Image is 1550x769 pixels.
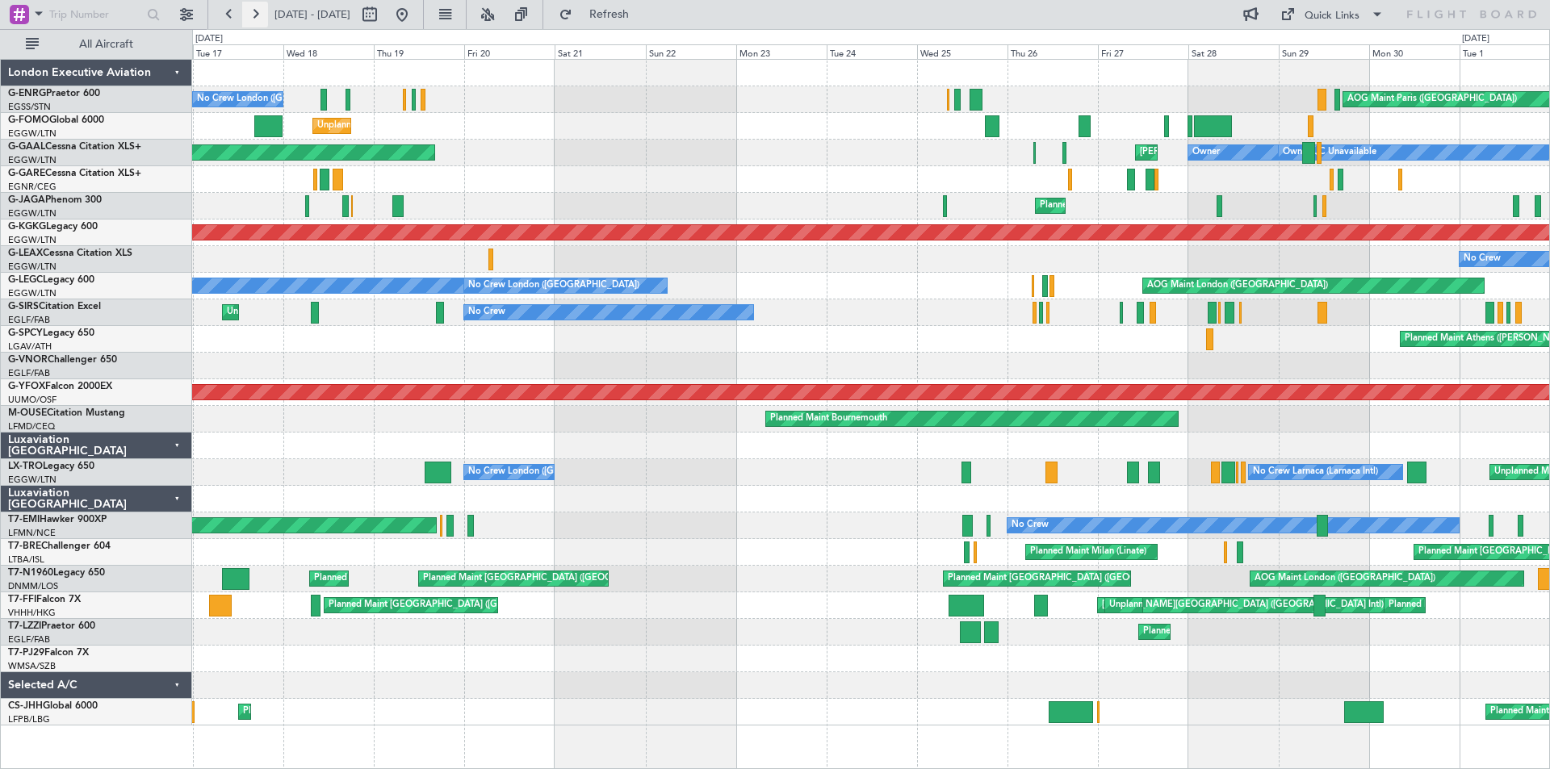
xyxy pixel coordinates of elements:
a: EGSS/STN [8,101,51,113]
a: EGLF/FAB [8,314,50,326]
div: AOG Maint London ([GEOGRAPHIC_DATA]) [1255,566,1435,591]
div: Planned Maint [GEOGRAPHIC_DATA] ([GEOGRAPHIC_DATA]) [329,593,583,617]
span: G-LEGC [8,275,43,285]
a: EGGW/LTN [8,127,57,140]
a: LTBA/ISL [8,554,44,566]
span: G-KGKG [8,222,46,232]
span: [DATE] - [DATE] [274,7,350,22]
span: G-FOMO [8,115,49,125]
a: T7-PJ29Falcon 7X [8,648,89,658]
span: CS-JHH [8,701,43,711]
a: G-ENRGPraetor 600 [8,89,100,98]
a: T7-BREChallenger 604 [8,541,111,551]
a: LFMN/NCE [8,527,56,539]
span: G-ENRG [8,89,46,98]
div: Unplanned Maint [GEOGRAPHIC_DATA] ([GEOGRAPHIC_DATA]) [227,300,492,324]
a: T7-FFIFalcon 7X [8,595,81,604]
a: EGGW/LTN [8,261,57,273]
a: G-SIRSCitation Excel [8,302,101,311]
a: EGGW/LTN [8,154,57,166]
span: G-VNOR [8,355,48,365]
div: No Crew London ([GEOGRAPHIC_DATA]) [197,87,368,111]
div: Mon 23 [736,44,827,59]
a: VHHH/HKG [8,607,56,619]
div: Unplanned Maint [GEOGRAPHIC_DATA] ([GEOGRAPHIC_DATA] Intl) [1109,593,1390,617]
a: G-FOMOGlobal 6000 [8,115,104,125]
span: T7-BRE [8,541,41,551]
a: LX-TROLegacy 650 [8,462,94,471]
div: Planned Maint [GEOGRAPHIC_DATA] ([GEOGRAPHIC_DATA]) [243,700,497,724]
span: G-GAAL [8,142,45,152]
span: Refresh [576,9,643,20]
div: A/C Unavailable [1309,140,1376,165]
a: G-VNORChallenger 650 [8,355,117,365]
div: Tue 17 [193,44,283,59]
span: G-LEAX [8,249,43,258]
a: LGAV/ATH [8,341,52,353]
a: G-KGKGLegacy 600 [8,222,98,232]
button: All Aircraft [18,31,175,57]
div: Sat 21 [555,44,645,59]
span: G-JAGA [8,195,45,205]
a: EGLF/FAB [8,633,50,646]
span: G-SIRS [8,302,39,311]
div: Thu 26 [1007,44,1098,59]
span: T7-LZZI [8,621,41,631]
span: T7-FFI [8,595,36,604]
div: Wed 18 [283,44,374,59]
div: No Crew [1464,247,1501,271]
a: WMSA/SZB [8,660,56,672]
span: M-OUSE [8,408,47,418]
a: T7-EMIHawker 900XP [8,515,107,525]
a: CS-JHHGlobal 6000 [8,701,98,711]
div: Tue 24 [827,44,917,59]
div: [PERSON_NAME][GEOGRAPHIC_DATA] ([GEOGRAPHIC_DATA] Intl) [1102,593,1384,617]
button: Refresh [551,2,648,27]
a: LFMD/CEQ [8,420,55,433]
span: G-YFOX [8,382,45,391]
input: Trip Number [49,2,142,27]
span: T7-EMI [8,515,40,525]
div: Planned Maint [GEOGRAPHIC_DATA] ([GEOGRAPHIC_DATA]) [948,566,1202,591]
div: [DATE] [195,32,223,46]
div: Fri 20 [464,44,555,59]
button: Quick Links [1272,2,1392,27]
a: EGGW/LTN [8,474,57,486]
a: EGGW/LTN [8,287,57,299]
a: UUMO/OSF [8,394,57,406]
a: EGNR/CEG [8,181,57,193]
a: T7-LZZIPraetor 600 [8,621,95,631]
a: G-YFOXFalcon 2000EX [8,382,112,391]
div: No Crew London ([GEOGRAPHIC_DATA]) [468,460,639,484]
div: Sat 28 [1188,44,1279,59]
div: AOG Maint Paris ([GEOGRAPHIC_DATA]) [1347,87,1517,111]
a: G-GAALCessna Citation XLS+ [8,142,141,152]
a: G-LEAXCessna Citation XLS [8,249,132,258]
div: Planned Maint [GEOGRAPHIC_DATA] ([GEOGRAPHIC_DATA]) [423,566,677,591]
span: G-SPCY [8,328,43,338]
div: Wed 25 [917,44,1007,59]
span: LX-TRO [8,462,43,471]
div: Tue 1 [1460,44,1550,59]
div: Owner [1192,140,1220,165]
div: AOG Maint London ([GEOGRAPHIC_DATA]) [1147,274,1328,298]
div: No Crew [468,300,505,324]
a: EGGW/LTN [8,207,57,219]
span: G-GARE [8,169,45,178]
a: T7-N1960Legacy 650 [8,568,105,578]
div: Planned Maint Bournemouth [770,407,887,431]
div: No Crew [1012,513,1049,537]
div: Quick Links [1305,8,1359,24]
div: Planned Maint Milan (Linate) [1030,540,1146,564]
div: Planned Maint [GEOGRAPHIC_DATA] ([GEOGRAPHIC_DATA]) [1040,194,1294,218]
a: EGLF/FAB [8,367,50,379]
span: All Aircraft [42,39,170,50]
div: Sun 29 [1279,44,1369,59]
a: G-GARECessna Citation XLS+ [8,169,141,178]
div: [DATE] [1462,32,1489,46]
a: LFPB/LBG [8,713,50,725]
div: Owner [GEOGRAPHIC_DATA] ([GEOGRAPHIC_DATA]) [1283,140,1506,165]
div: Planned Maint [GEOGRAPHIC_DATA] ([GEOGRAPHIC_DATA]) [314,566,568,591]
div: Fri 27 [1098,44,1188,59]
span: T7-N1960 [8,568,53,578]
